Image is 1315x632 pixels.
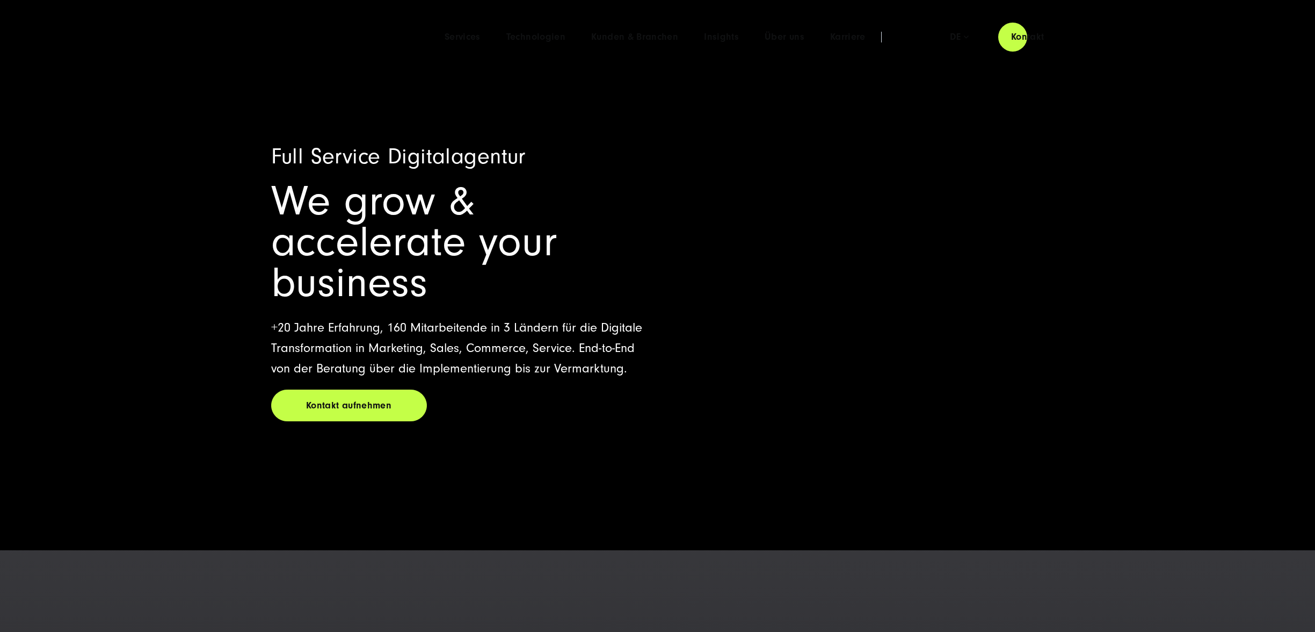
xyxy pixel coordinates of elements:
img: SUNZINET Full Service Digital Agentur [271,22,399,52]
h1: We grow & accelerate your business [271,181,645,304]
div: de [950,32,969,42]
span: Full Service Digitalagentur [271,144,526,169]
a: Insights [704,32,739,42]
a: Technologien [506,32,565,42]
p: +20 Jahre Erfahrung, 160 Mitarbeitende in 3 Ländern für die Digitale Transformation in Marketing,... [271,318,645,379]
a: Kunden & Branchen [591,32,678,42]
a: Services [445,32,481,42]
a: Karriere [830,32,866,42]
a: Kontakt [998,21,1057,52]
a: Kontakt aufnehmen [271,390,427,421]
a: Über uns [765,32,804,42]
